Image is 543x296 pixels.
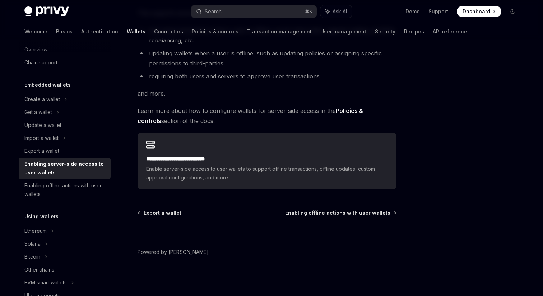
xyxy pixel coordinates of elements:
[457,6,501,17] a: Dashboard
[285,209,396,217] a: Enabling offline actions with user wallets
[24,240,41,248] div: Solana
[24,181,106,199] div: Enabling offline actions with user wallets
[24,121,61,129] div: Update a wallet
[320,5,352,18] button: Ask AI
[428,8,448,15] a: Support
[205,7,225,16] div: Search...
[320,23,366,40] a: User management
[138,209,181,217] a: Export a wallet
[81,23,118,40] a: Authentication
[138,88,396,99] span: and more.
[24,81,71,89] h5: Embedded wallets
[19,263,111,276] a: Other chains
[405,8,420,15] a: Demo
[19,56,111,69] a: Chain support
[433,23,467,40] a: API reference
[154,23,183,40] a: Connectors
[56,23,73,40] a: Basics
[191,5,317,18] button: Search...⌘K
[24,95,60,104] div: Create a wallet
[146,165,388,182] span: Enable server-side access to user wallets to support offline transactions, offline updates, custo...
[19,119,111,132] a: Update a wallet
[138,106,396,126] span: Learn more about how to configure wallets for server-side access in the section of the docs.
[19,158,111,179] a: Enabling server-side access to user wallets
[404,23,424,40] a: Recipes
[138,48,396,68] li: updating wallets when a user is offline, such as updating policies or assigning specific permissi...
[192,23,238,40] a: Policies & controls
[507,6,519,17] button: Toggle dark mode
[24,134,59,142] div: Import a wallet
[24,265,54,274] div: Other chains
[24,6,69,17] img: dark logo
[138,71,396,81] li: requiring both users and servers to approve user transactions
[138,249,209,256] a: Powered by [PERSON_NAME]
[305,9,312,14] span: ⌘ K
[19,145,111,158] a: Export a wallet
[19,179,111,201] a: Enabling offline actions with user wallets
[24,58,57,67] div: Chain support
[24,160,106,177] div: Enabling server-side access to user wallets
[24,227,47,235] div: Ethereum
[24,147,59,155] div: Export a wallet
[24,278,67,287] div: EVM smart wallets
[24,212,59,221] h5: Using wallets
[463,8,490,15] span: Dashboard
[127,23,145,40] a: Wallets
[24,108,52,117] div: Get a wallet
[144,209,181,217] span: Export a wallet
[375,23,395,40] a: Security
[24,23,47,40] a: Welcome
[247,23,312,40] a: Transaction management
[333,8,347,15] span: Ask AI
[24,252,40,261] div: Bitcoin
[285,209,390,217] span: Enabling offline actions with user wallets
